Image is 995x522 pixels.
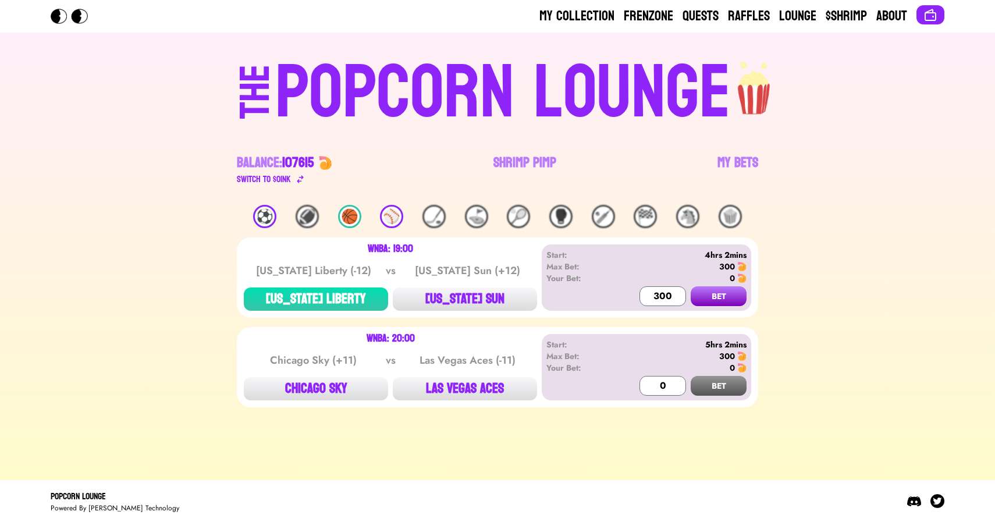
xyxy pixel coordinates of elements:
[719,205,742,228] div: 🍿
[731,51,779,116] img: popcorn
[51,9,97,24] img: Popcorn
[234,65,276,142] div: THE
[546,350,613,362] div: Max Bet:
[507,205,530,228] div: 🎾
[613,339,747,350] div: 5hrs 2mins
[367,334,415,343] div: WNBA: 20:00
[826,7,867,26] a: $Shrimp
[613,249,747,261] div: 4hrs 2mins
[255,262,372,279] div: [US_STATE] Liberty (-12)
[422,205,446,228] div: 🏒
[296,205,319,228] div: 🏈
[368,244,413,254] div: WNBA: 19:00
[408,262,526,279] div: [US_STATE] Sun (+12)
[318,156,332,170] img: 🍤
[546,362,613,374] div: Your Bet:
[549,205,573,228] div: 🥊
[244,287,388,311] button: [US_STATE] LIBERTY
[737,274,747,283] img: 🍤
[592,205,615,228] div: 🏏
[253,205,276,228] div: ⚽️
[383,352,398,368] div: vs
[255,352,372,368] div: Chicago Sky (+11)
[923,8,937,22] img: Connect wallet
[546,261,613,272] div: Max Bet:
[380,205,403,228] div: ⚾️
[719,261,735,272] div: 300
[907,494,921,508] img: Discord
[691,286,747,306] button: BET
[730,362,735,374] div: 0
[546,339,613,350] div: Start:
[717,154,758,186] a: My Bets
[930,494,944,508] img: Twitter
[624,7,673,26] a: Frenzone
[546,249,613,261] div: Start:
[275,56,731,130] div: POPCORN LOUNGE
[408,352,526,368] div: Las Vegas Aces (-11)
[51,503,179,513] div: Powered By [PERSON_NAME] Technology
[393,287,537,311] button: [US_STATE] SUN
[244,377,388,400] button: CHICAGO SKY
[237,172,291,186] div: Switch to $ OINK
[393,377,537,400] button: LAS VEGAS ACES
[737,363,747,372] img: 🍤
[493,154,556,186] a: Shrimp Pimp
[779,7,816,26] a: Lounge
[634,205,657,228] div: 🏁
[539,7,614,26] a: My Collection
[876,7,907,26] a: About
[546,272,613,284] div: Your Bet:
[139,51,856,130] a: THEPOPCORN LOUNGEpopcorn
[683,7,719,26] a: Quests
[719,350,735,362] div: 300
[383,262,398,279] div: vs
[676,205,699,228] div: 🐴
[338,205,361,228] div: 🏀
[737,351,747,361] img: 🍤
[728,7,770,26] a: Raffles
[465,205,488,228] div: ⛳️
[51,489,179,503] div: Popcorn Lounge
[737,262,747,271] img: 🍤
[237,154,314,172] div: Balance:
[691,376,747,396] button: BET
[282,150,314,175] span: 107615
[730,272,735,284] div: 0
